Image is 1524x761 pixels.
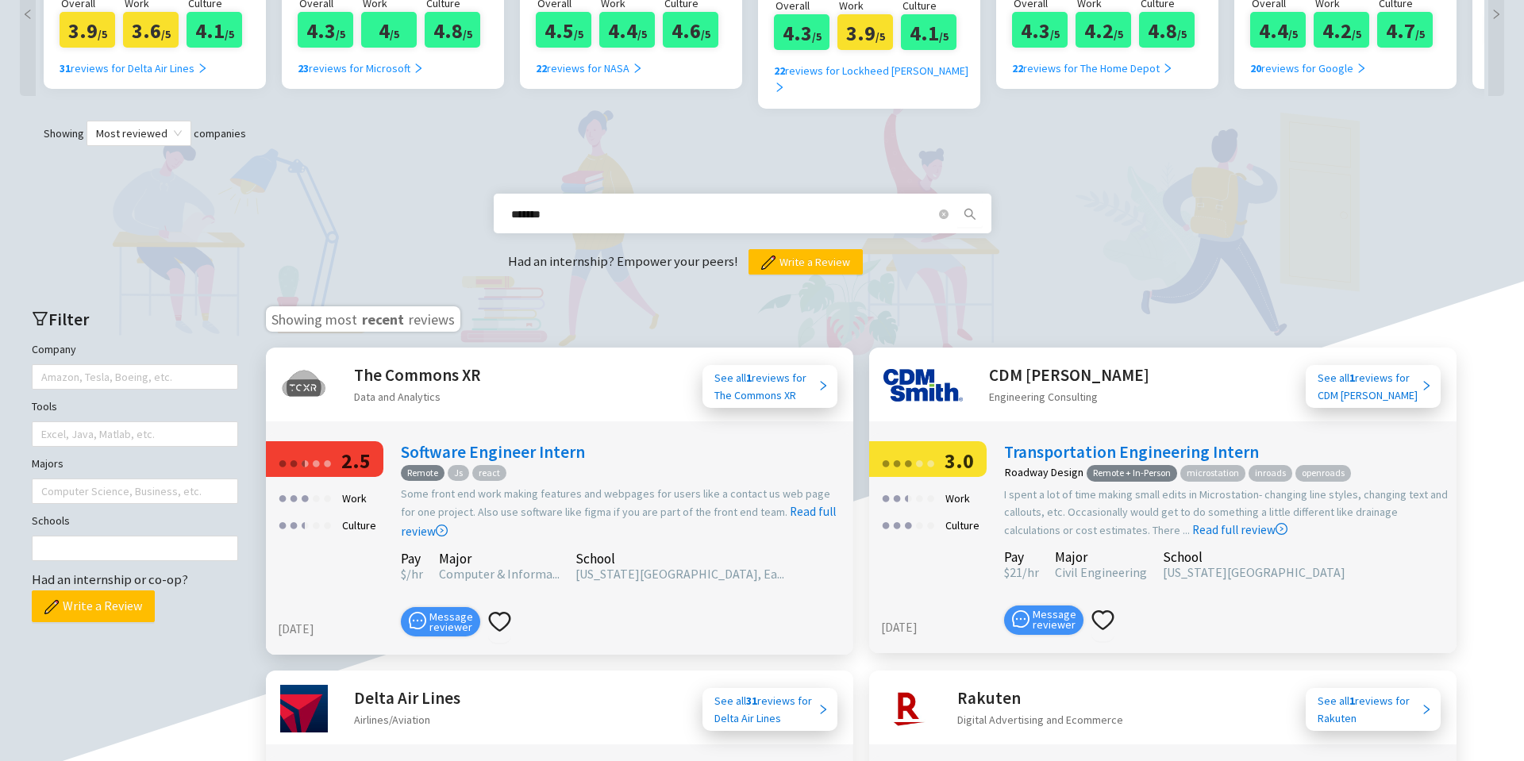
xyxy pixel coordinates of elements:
[574,27,583,41] span: /5
[818,380,829,391] span: right
[1055,552,1147,563] div: Major
[883,362,963,409] img: CDM Smith
[941,512,984,539] div: Culture
[1306,365,1441,408] a: See all1reviews forCDM [PERSON_NAME]
[881,512,891,536] div: ●
[390,27,399,41] span: /5
[941,485,975,512] div: Work
[354,685,460,711] h2: Delta Air Lines
[289,450,298,475] div: ●
[1004,564,1022,580] span: 21
[1377,12,1433,48] div: 4.7
[714,369,818,404] div: See all reviews for The Commons XR
[161,27,171,41] span: /5
[837,14,893,50] div: 3.9
[96,121,182,145] span: Most reviewed
[926,450,935,475] div: ●
[1306,688,1441,731] a: See all1reviews forRakuten
[278,485,287,509] div: ●
[1012,610,1029,628] span: message
[401,441,585,463] a: Software Engineer Intern
[536,12,591,48] div: 4.5
[32,310,48,327] span: filter
[463,27,472,41] span: /5
[409,612,426,629] span: message
[883,685,931,732] img: Rakuten
[1091,609,1114,632] span: heart
[298,61,309,75] b: 23
[429,612,473,632] span: Message reviewer
[1250,48,1367,77] a: 20reviews for Google right
[32,398,57,415] label: Tools
[98,27,107,41] span: /5
[341,448,371,474] span: 2.5
[1004,552,1039,563] div: Pay
[401,425,836,538] a: Read full review
[32,571,188,588] span: Had an internship or co-op?
[289,512,298,536] div: ●
[1114,27,1123,41] span: /5
[401,485,845,540] div: Some front end work making features and webpages for users like a contact us web page for one pro...
[60,60,208,77] div: reviews for Delta Air Lines
[300,485,310,509] div: ●
[903,485,908,509] div: ●
[901,14,956,50] div: 4.1
[278,512,287,536] div: ●
[892,450,902,475] div: ●
[637,27,647,41] span: /5
[1055,564,1147,580] span: Civil Engineering
[508,252,741,270] span: Had an internship? Empower your peers!
[439,553,560,564] div: Major
[939,209,949,219] span: close-circle
[1139,12,1195,48] div: 4.8
[20,9,36,20] span: left
[892,485,902,509] div: ●
[1421,380,1432,391] span: right
[1087,465,1177,482] span: Remote + In-Person
[32,455,63,472] label: Majors
[926,485,935,509] div: ●
[337,512,381,539] div: Culture
[876,29,885,44] span: /5
[575,566,784,582] span: [US_STATE][GEOGRAPHIC_DATA], Ea...
[1022,564,1039,580] span: /hr
[448,465,469,482] span: Js
[575,553,784,564] div: School
[1349,371,1355,385] b: 1
[957,711,1123,728] div: Digital Advertising and Ecommerce
[354,711,460,728] div: Airlines/Aviation
[1033,609,1076,630] span: Message reviewer
[322,450,332,475] div: ●
[413,63,424,74] span: right
[914,485,924,509] div: ●
[1192,443,1287,537] a: Read full review
[774,82,785,93] span: right
[632,63,643,74] span: right
[1012,12,1068,48] div: 4.3
[488,610,511,633] span: heart
[1180,465,1245,482] span: microstation
[225,27,234,41] span: /5
[311,485,321,509] div: ●
[406,566,423,582] span: /hr
[401,553,423,564] div: Pay
[989,362,1149,388] h2: CDM [PERSON_NAME]
[322,485,332,509] div: ●
[1421,704,1432,715] span: right
[914,450,924,475] div: ●
[1488,9,1504,20] span: right
[311,450,321,475] div: ●
[300,512,305,536] div: ●
[187,12,242,48] div: 4.1
[1004,441,1259,463] a: Transportation Engineering Intern
[1162,63,1173,74] span: right
[278,620,393,639] div: [DATE]
[536,61,547,75] b: 22
[298,48,424,77] a: 23reviews for Microsoft right
[939,29,949,44] span: /5
[701,27,710,41] span: /5
[32,590,155,622] button: Write a Review
[278,450,287,475] div: ●
[197,63,208,74] span: right
[41,425,44,444] input: Tools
